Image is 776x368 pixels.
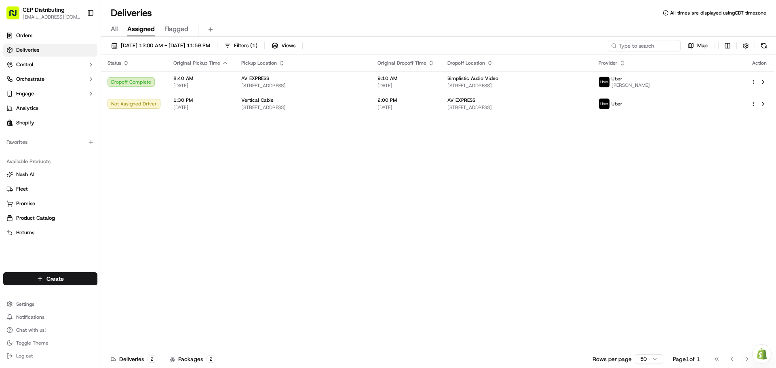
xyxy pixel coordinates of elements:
button: CEP Distributing [23,6,65,14]
button: Product Catalog [3,212,97,225]
div: Available Products [3,155,97,168]
button: CEP Distributing[EMAIL_ADDRESS][DOMAIN_NAME] [3,3,84,23]
div: Packages [170,355,215,363]
div: 2 [207,355,215,363]
span: All [111,24,118,34]
button: Settings [3,299,97,310]
span: Create [46,275,64,283]
div: Action [751,60,768,66]
span: Chat with us! [16,327,46,333]
button: Returns [3,226,97,239]
span: Orders [16,32,32,39]
span: Nash AI [16,171,34,178]
a: Returns [6,229,94,236]
span: Deliveries [16,46,39,54]
span: Analytics [16,105,38,112]
a: Shopify [3,116,97,129]
span: Assigned [127,24,155,34]
button: Refresh [758,40,770,51]
input: Type to search [608,40,681,51]
span: Log out [16,353,33,359]
span: Toggle Theme [16,340,48,346]
span: Simplistic Audio Video [447,75,498,82]
span: All times are displayed using CDT timezone [670,10,766,16]
span: [DATE] [173,104,228,111]
img: uber-new-logo.jpeg [599,77,609,87]
span: Returns [16,229,34,236]
a: Nash AI [6,171,94,178]
span: ( 1 ) [250,42,257,49]
span: Fleet [16,185,28,193]
p: Rows per page [593,355,632,363]
button: Log out [3,350,97,362]
button: Control [3,58,97,71]
span: [DATE] [377,104,434,111]
span: 9:10 AM [377,75,434,82]
span: Product Catalog [16,214,55,222]
span: Provider [599,60,618,66]
button: Promise [3,197,97,210]
button: Chat with us! [3,324,97,336]
span: Uber [612,76,622,82]
a: Promise [6,200,94,207]
button: Toggle Theme [3,337,97,349]
span: [DATE] [173,82,228,89]
button: Orchestrate [3,73,97,86]
span: [DATE] 12:00 AM - [DATE] 11:59 PM [121,42,210,49]
span: Flagged [164,24,188,34]
button: Fleet [3,183,97,196]
button: Notifications [3,311,97,323]
span: Notifications [16,314,44,320]
button: Create [3,272,97,285]
a: Deliveries [3,44,97,57]
span: [STREET_ADDRESS] [447,82,586,89]
span: Dropoff Location [447,60,485,66]
div: Favorites [3,136,97,149]
span: AV EXPRESS [447,97,475,103]
span: Control [16,61,33,68]
a: Product Catalog [6,214,94,222]
span: Engage [16,90,34,97]
button: Nash AI [3,168,97,181]
button: [EMAIL_ADDRESS][DOMAIN_NAME] [23,14,80,20]
h1: Deliveries [111,6,152,19]
a: Orders [3,29,97,42]
button: Views [268,40,299,51]
span: Settings [16,301,34,307]
span: [DATE] [377,82,434,89]
span: 2:00 PM [377,97,434,103]
span: AV EXPRESS [241,75,269,82]
span: Status [108,60,121,66]
div: 2 [148,355,156,363]
button: Filters(1) [221,40,261,51]
span: Original Pickup Time [173,60,220,66]
span: Promise [16,200,35,207]
div: Deliveries [111,355,156,363]
span: [STREET_ADDRESS] [241,82,365,89]
span: 8:40 AM [173,75,228,82]
span: Uber [612,101,622,107]
button: [DATE] 12:00 AM - [DATE] 11:59 PM [108,40,214,51]
span: Vertical Cable [241,97,274,103]
span: Pickup Location [241,60,277,66]
button: Engage [3,87,97,100]
span: Views [281,42,295,49]
span: 1:30 PM [173,97,228,103]
div: Page 1 of 1 [673,355,700,363]
span: [PERSON_NAME] [612,82,650,88]
a: Fleet [6,185,94,193]
a: Analytics [3,102,97,115]
img: Shopify logo [6,120,13,126]
span: [STREET_ADDRESS] [447,104,586,111]
span: Original Dropoff Time [377,60,426,66]
span: Shopify [16,119,34,126]
span: [STREET_ADDRESS] [241,104,365,111]
button: Map [684,40,711,51]
span: Filters [234,42,257,49]
img: uber-new-logo.jpeg [599,99,609,109]
span: Map [697,42,708,49]
span: Orchestrate [16,76,44,83]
